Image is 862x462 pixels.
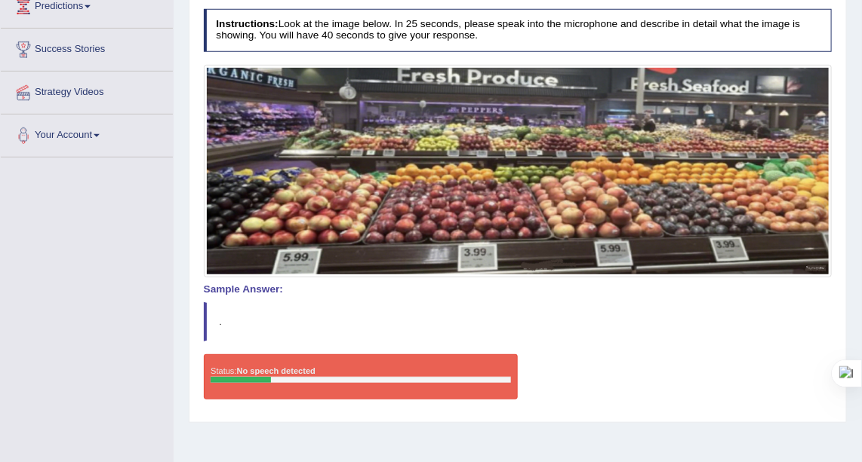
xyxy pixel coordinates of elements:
blockquote: . [204,302,833,341]
div: Status: [204,354,518,399]
b: Instructions: [216,18,278,29]
strong: No speech detected [237,366,316,375]
a: Strategy Videos [1,72,173,109]
h4: Sample Answer: [204,284,833,295]
a: Success Stories [1,29,173,66]
a: Your Account [1,115,173,152]
h4: Look at the image below. In 25 seconds, please speak into the microphone and describe in detail w... [204,9,833,52]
